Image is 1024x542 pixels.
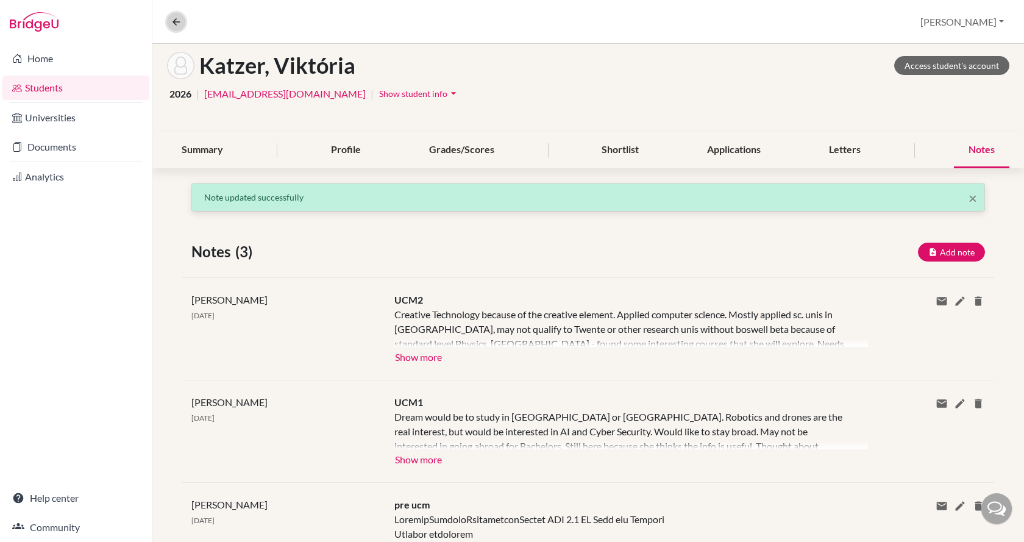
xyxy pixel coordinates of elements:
span: Notes [191,241,235,263]
a: Access student's account [894,56,1009,75]
div: Creative Technology because of the creative element. Applied computer science. Mostly applied sc.... [394,307,850,347]
span: (3) [235,241,257,263]
p: Note updated successfully [204,191,972,204]
span: Help [27,9,52,20]
div: Shortlist [587,132,653,168]
span: 2026 [169,87,191,101]
button: Show student infoarrow_drop_down [379,84,460,103]
button: [PERSON_NAME] [915,10,1009,34]
span: [PERSON_NAME] [191,396,268,408]
span: [PERSON_NAME] [191,294,268,305]
a: Universities [2,105,149,130]
span: [PERSON_NAME] [191,499,268,510]
div: Summary [167,132,238,168]
a: [EMAIL_ADDRESS][DOMAIN_NAME] [204,87,366,101]
div: Notes [954,132,1009,168]
button: Show more [394,347,443,365]
button: Add note [918,243,985,262]
span: pre ucm [394,499,430,510]
div: Profile [316,132,375,168]
span: UCM2 [394,294,423,305]
i: arrow_drop_down [447,87,460,99]
a: Home [2,46,149,71]
span: [DATE] [191,311,215,320]
a: Community [2,515,149,540]
img: Bridge-U [10,12,59,32]
span: | [371,87,374,101]
span: [DATE] [191,516,215,525]
h1: Katzer, Viktória [199,52,355,79]
div: Grades/Scores [414,132,509,168]
span: Show student info [379,88,447,99]
div: Letters [814,132,875,168]
button: Close [969,191,977,205]
span: | [196,87,199,101]
span: × [969,189,977,207]
span: [DATE] [191,413,215,423]
a: Students [2,76,149,100]
div: Applications [692,132,775,168]
a: Analytics [2,165,149,189]
img: Viktória Katzer's avatar [167,52,194,79]
a: Help center [2,486,149,510]
div: Dream would be to study in [GEOGRAPHIC_DATA] or [GEOGRAPHIC_DATA]. Robotics and drones are the re... [394,410,850,449]
button: Show more [394,449,443,468]
a: Documents [2,135,149,159]
span: UCM1 [394,396,423,408]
